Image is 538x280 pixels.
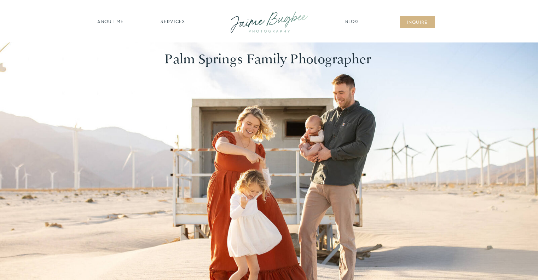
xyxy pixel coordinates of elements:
a: about ME [96,19,126,26]
a: inqUIre [403,19,432,27]
a: Blog [343,19,361,26]
a: SERVICES [153,19,193,26]
h1: Palm Springs Family Photographer [164,51,374,69]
